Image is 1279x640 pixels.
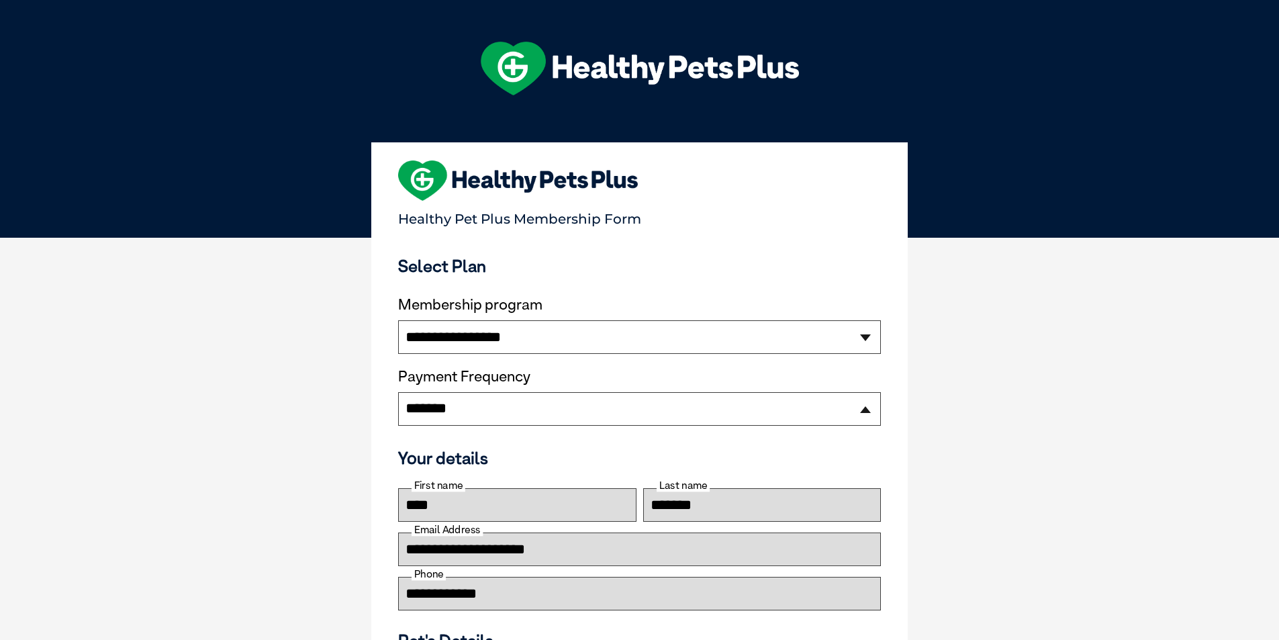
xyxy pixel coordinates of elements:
h3: Your details [398,448,881,468]
label: First name [412,479,465,492]
img: hpp-logo-landscape-green-white.png [481,42,799,95]
label: Last name [657,479,710,492]
label: Membership program [398,296,881,314]
img: heart-shape-hpp-logo-large.png [398,161,638,201]
label: Phone [412,568,446,580]
h3: Select Plan [398,256,881,276]
label: Payment Frequency [398,368,530,385]
p: Healthy Pet Plus Membership Form [398,205,881,227]
label: Email Address [412,524,483,536]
